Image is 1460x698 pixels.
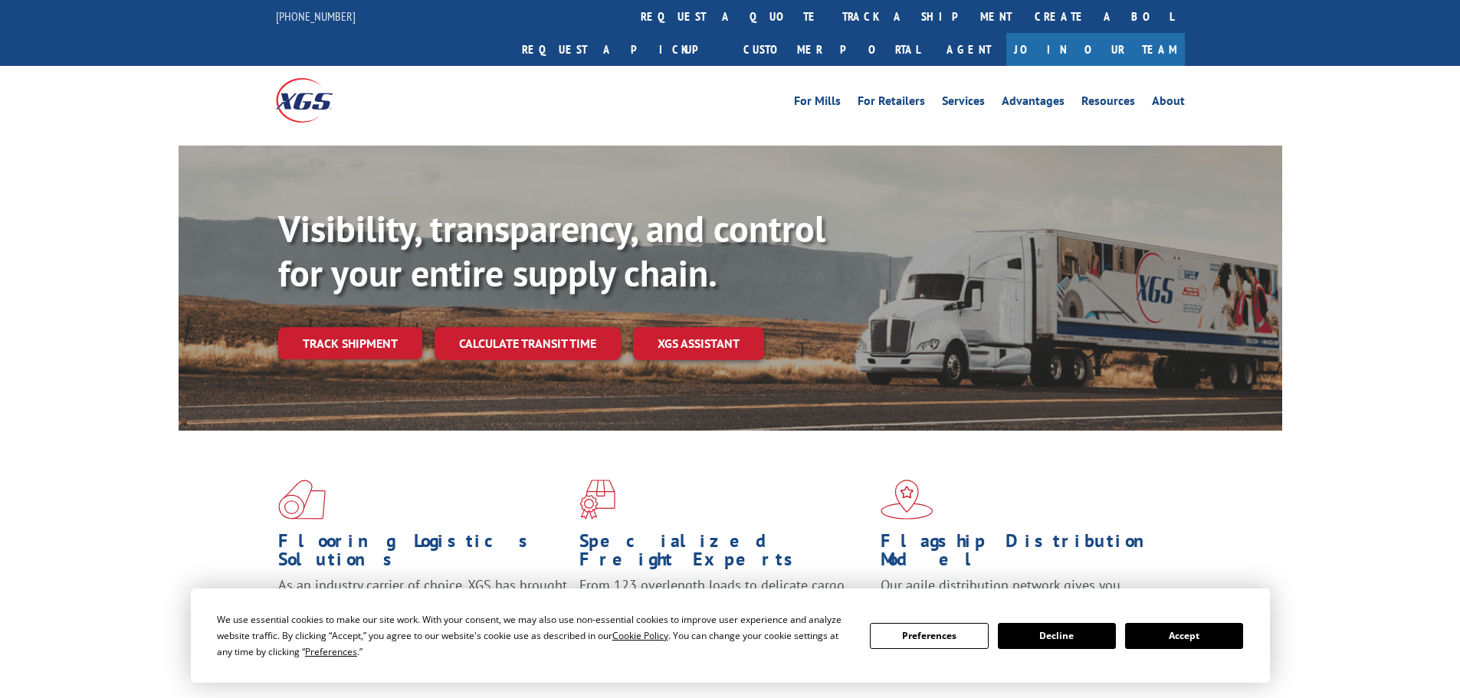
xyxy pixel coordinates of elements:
[1006,33,1185,66] a: Join Our Team
[278,480,326,519] img: xgs-icon-total-supply-chain-intelligence-red
[881,576,1163,612] span: Our agile distribution network gives you nationwide inventory management on demand.
[579,576,869,644] p: From 123 overlength loads to delicate cargo, our experienced staff knows the best way to move you...
[633,327,764,360] a: XGS ASSISTANT
[1152,95,1185,112] a: About
[881,480,933,519] img: xgs-icon-flagship-distribution-model-red
[435,327,621,360] a: Calculate transit time
[931,33,1006,66] a: Agent
[579,480,615,519] img: xgs-icon-focused-on-flooring-red
[278,576,567,631] span: As an industry carrier of choice, XGS has brought innovation and dedication to flooring logistics...
[612,629,668,642] span: Cookie Policy
[942,95,985,112] a: Services
[881,532,1170,576] h1: Flagship Distribution Model
[278,205,825,297] b: Visibility, transparency, and control for your entire supply chain.
[278,532,568,576] h1: Flooring Logistics Solutions
[1081,95,1135,112] a: Resources
[579,532,869,576] h1: Specialized Freight Experts
[305,645,357,658] span: Preferences
[217,611,851,660] div: We use essential cookies to make our site work. With your consent, we may also use non-essential ...
[1125,623,1243,649] button: Accept
[870,623,988,649] button: Preferences
[998,623,1116,649] button: Decline
[794,95,841,112] a: For Mills
[1002,95,1065,112] a: Advantages
[510,33,732,66] a: Request a pickup
[276,8,356,24] a: [PHONE_NUMBER]
[191,588,1270,683] div: Cookie Consent Prompt
[858,95,925,112] a: For Retailers
[278,327,422,359] a: Track shipment
[732,33,931,66] a: Customer Portal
